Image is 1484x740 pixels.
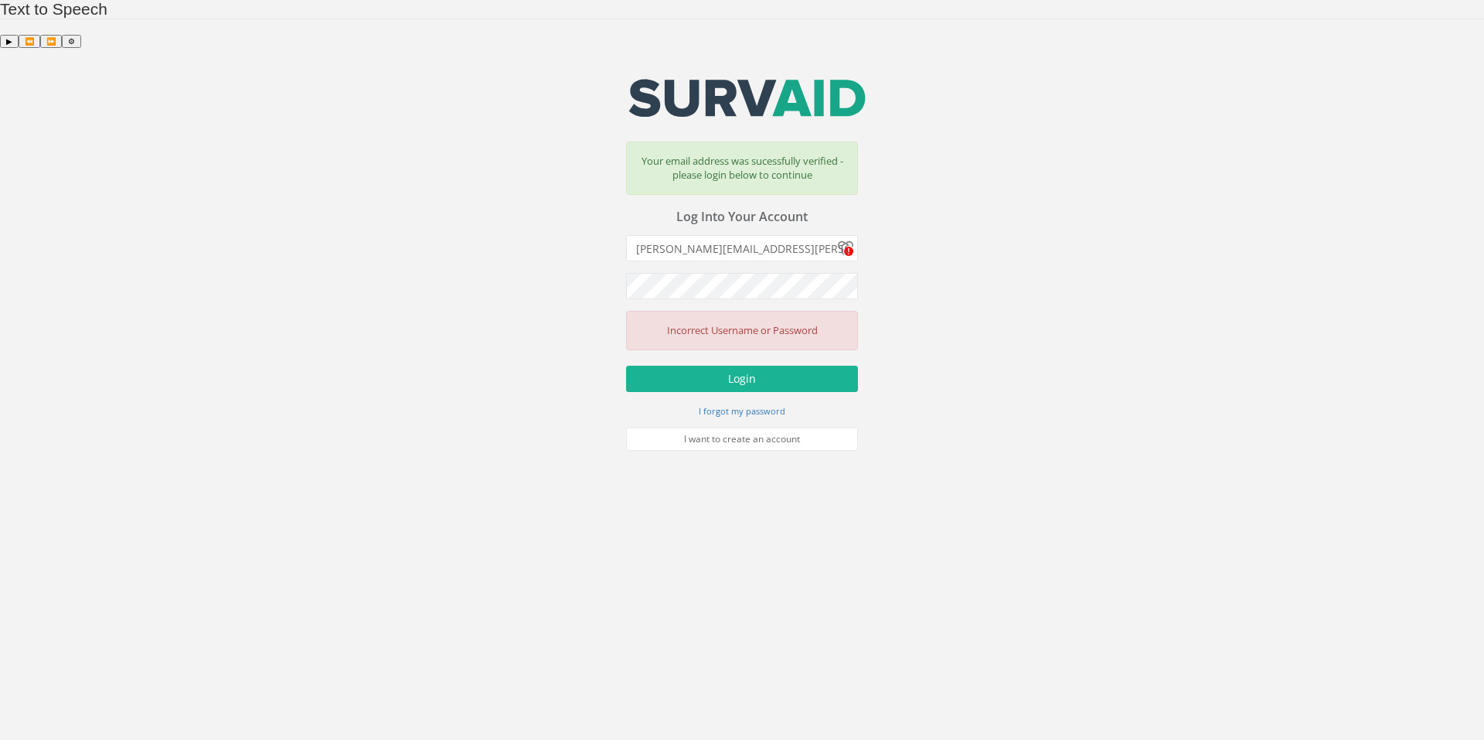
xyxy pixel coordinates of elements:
[626,235,858,261] input: Email
[19,35,40,48] button: Previous
[699,405,785,417] small: I forgot my password
[40,35,62,48] button: Forward
[699,404,785,418] a: I forgot my password
[626,311,858,350] div: Incorrect Username or Password
[626,366,858,392] button: Login
[626,210,858,224] h3: Log Into Your Account
[62,35,81,48] button: Settings
[626,142,858,195] div: Your email address was sucessfully verified - please login below to continue
[626,428,858,451] a: I want to create an account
